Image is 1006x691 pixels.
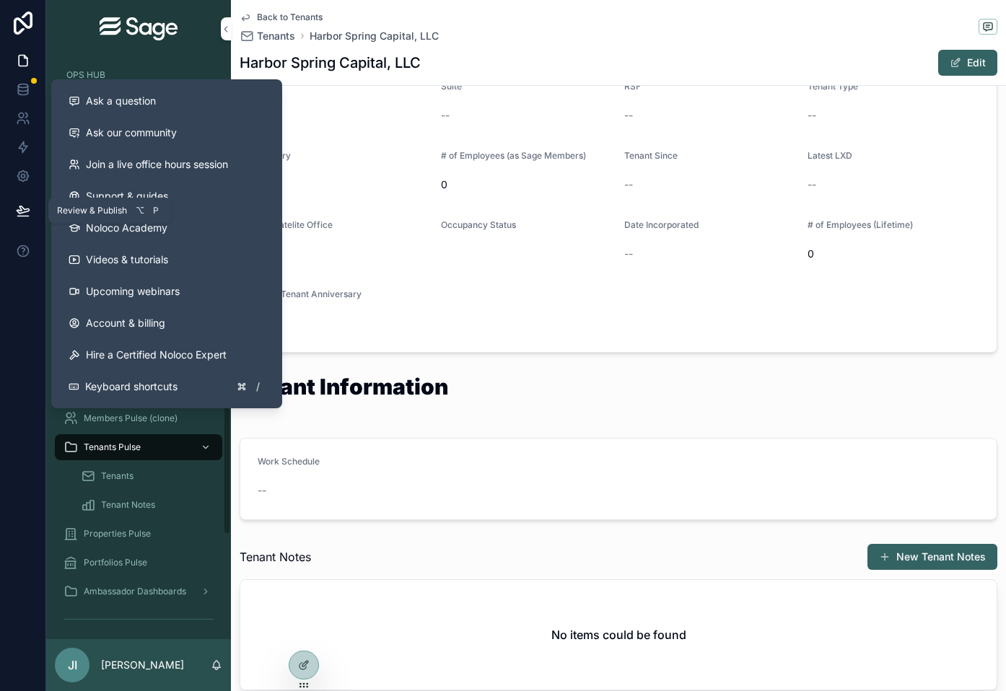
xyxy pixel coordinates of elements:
[441,108,450,123] span: --
[240,53,421,73] h1: Harbor Spring Capital, LLC
[808,219,913,230] span: # of Employees (Lifetime)
[57,205,127,216] span: Review & Publish
[55,62,222,88] a: OPS HUB
[72,463,222,489] a: Tenants
[86,126,177,140] span: Ask our community
[867,544,997,570] button: New Tenant Notes
[257,29,295,43] span: Tenants
[257,12,323,23] span: Back to Tenants
[441,150,586,161] span: # of Employees (as Sage Members)
[938,50,997,76] button: Edit
[86,284,180,299] span: Upcoming webinars
[57,371,276,402] button: Keyboard shortcuts/
[441,177,613,192] span: 0
[66,69,105,81] span: OPS HUB
[808,150,852,161] span: Latest LXD
[441,219,516,230] span: Occupancy Status
[68,656,77,674] span: JI
[55,405,222,431] a: Members Pulse (clone)
[84,557,147,568] span: Portfolios Pulse
[57,212,276,244] a: Noloco Academy
[551,626,686,643] h2: No items could be found
[86,94,156,108] span: Ask a question
[150,205,162,216] span: P
[85,379,178,394] span: Keyboard shortcuts
[240,12,323,23] a: Back to Tenants
[258,483,266,498] span: --
[310,29,439,43] a: Harbor Spring Capital, LLC
[258,456,320,467] span: Work Schedule
[624,150,678,161] span: Tenant Since
[624,177,633,192] span: --
[55,550,222,576] a: Portfolios Pulse
[86,316,165,330] span: Account & billing
[57,276,276,307] a: Upcoming webinars
[258,219,333,230] span: HQ/Satelite Office
[808,108,816,123] span: --
[240,376,448,397] h1: Tenant Information
[84,413,178,424] span: Members Pulse (clone)
[72,492,222,518] a: Tenant Notes
[808,81,858,92] span: Tenant Type
[240,548,311,565] span: Tenant Notes
[57,307,276,339] a: Account & billing
[808,177,816,192] span: --
[86,157,228,172] span: Join a live office hours session
[624,108,633,123] span: --
[57,117,276,149] a: Ask our community
[55,434,222,460] a: Tenants Pulse
[57,85,276,117] button: Ask a question
[86,348,227,362] span: Hire a Certified Noloco Expert
[84,586,186,597] span: Ambassador Dashboards
[86,252,168,267] span: Videos & tutorials
[100,17,178,40] img: App logo
[101,470,134,482] span: Tenants
[86,189,168,203] span: Support & guides
[46,58,231,639] div: scrollable content
[101,658,184,672] p: [PERSON_NAME]
[624,81,641,92] span: RSF
[84,528,151,540] span: Properties Pulse
[624,219,699,230] span: Date Incorporated
[55,578,222,604] a: Ambassador Dashboards
[240,29,295,43] a: Tenants
[808,247,979,261] span: 0
[252,381,263,392] span: /
[57,180,276,212] a: Support & guides
[624,247,633,261] span: --
[57,339,276,371] button: Hire a Certified Noloco Expert
[86,221,167,235] span: Noloco Academy
[258,289,362,299] span: Sage Tenant Anniversary
[57,244,276,276] a: Videos & tutorials
[441,81,462,92] span: Suite
[134,205,146,216] span: ⌥
[84,441,141,453] span: Tenants Pulse
[101,499,155,511] span: Tenant Notes
[55,521,222,547] a: Properties Pulse
[57,149,276,180] a: Join a live office hours session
